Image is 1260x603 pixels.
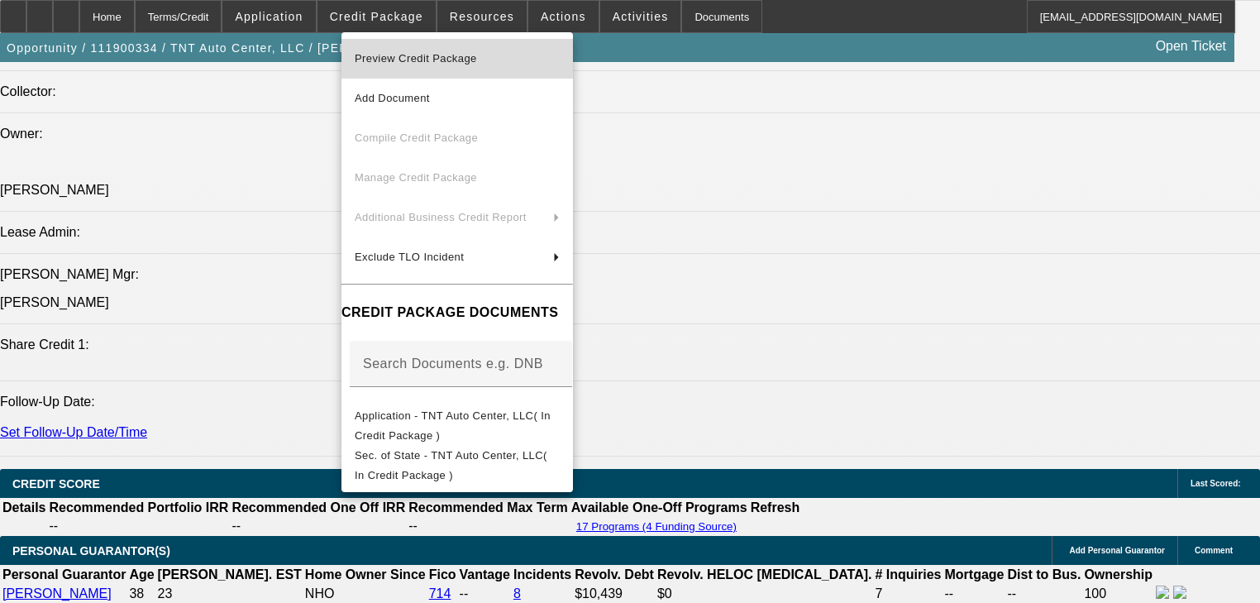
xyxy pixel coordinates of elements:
span: Exclude TLO Incident [355,251,464,263]
span: Sec. of State - TNT Auto Center, LLC( In Credit Package ) [355,449,547,481]
button: Sec. of State - TNT Auto Center, LLC( In Credit Package ) [341,446,573,486]
span: Application - TNT Auto Center, LLC( In Credit Package ) [355,409,551,442]
mat-label: Search Documents e.g. DNB [363,357,543,371]
button: Application - TNT Auto Center, LLC( In Credit Package ) [341,406,573,446]
span: Add Document [355,92,430,104]
h4: CREDIT PACKAGE DOCUMENTS [341,303,573,323]
span: Preview Credit Package [355,52,477,65]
